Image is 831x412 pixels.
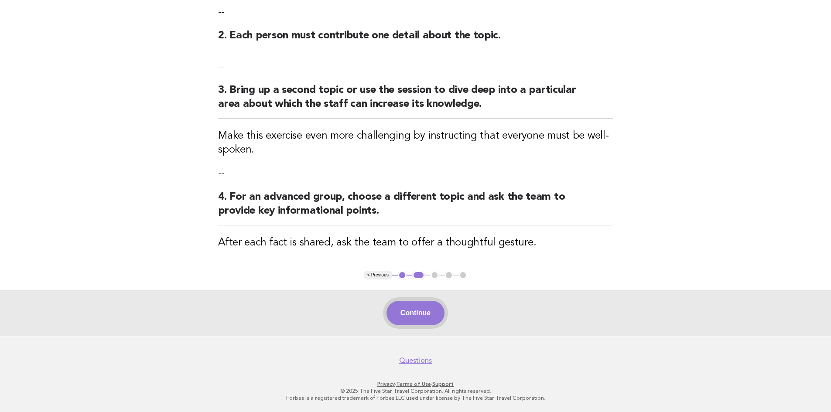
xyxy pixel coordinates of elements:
p: -- [218,167,613,180]
p: -- [218,6,613,18]
p: © 2025 The Five Star Travel Corporation. All rights reserved. [149,388,683,395]
p: Forbes is a registered trademark of Forbes LLC used under license by The Five Star Travel Corpora... [149,395,683,402]
h3: After each fact is shared, ask the team to offer a thoughtful gesture. [218,236,613,250]
button: 2 [412,271,425,279]
h2: 3. Bring up a second topic or use the session to dive deep into a particular area about which the... [218,83,613,119]
p: -- [218,61,613,73]
h2: 4. For an advanced group, choose a different topic and ask the team to provide key informational ... [218,190,613,225]
a: Terms of Use [396,381,431,387]
a: Privacy [377,381,395,387]
h3: Make this exercise even more challenging by instructing that everyone must be well-spoken. [218,129,613,157]
button: Continue [386,301,445,325]
button: 1 [398,271,407,279]
h2: 2. Each person must contribute one detail about the topic. [218,29,613,50]
button: < Previous [364,271,392,279]
a: Support [432,381,454,387]
a: Questions [399,356,432,365]
p: · · [149,381,683,388]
